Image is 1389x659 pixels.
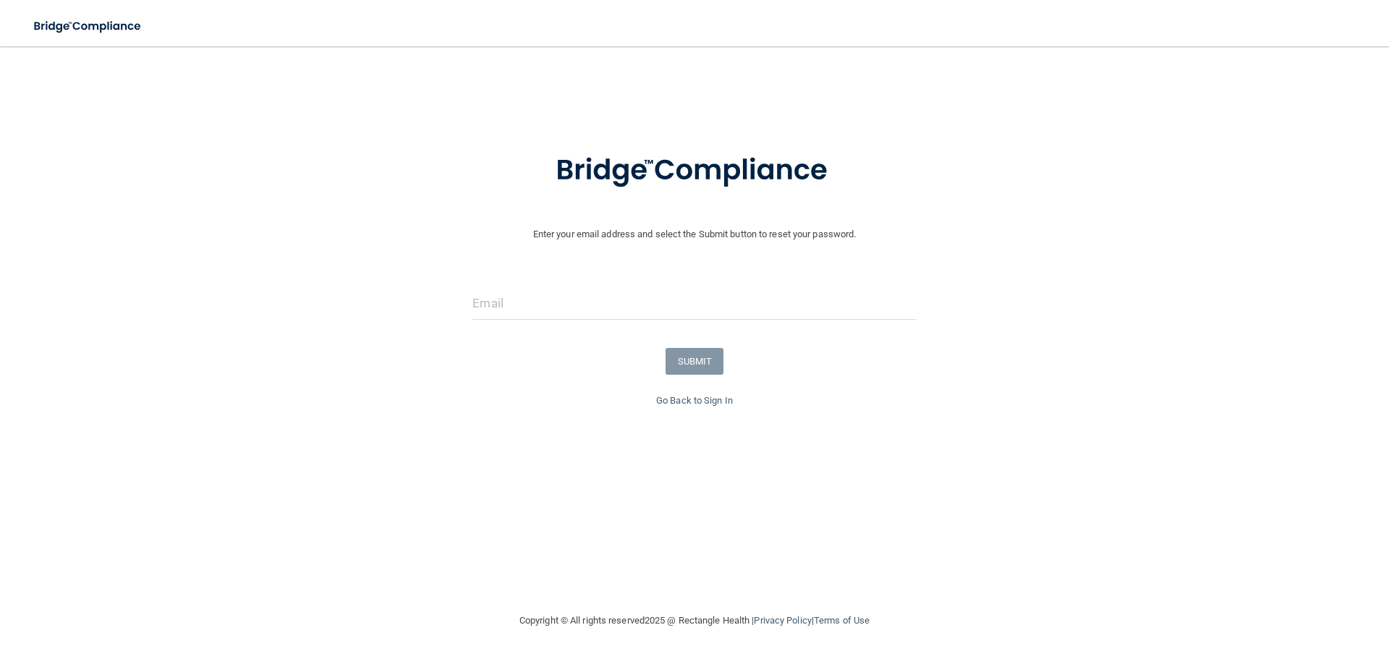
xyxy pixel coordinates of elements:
[526,133,863,208] img: bridge_compliance_login_screen.278c3ca4.svg
[754,615,811,626] a: Privacy Policy
[666,348,724,375] button: SUBMIT
[1139,556,1372,614] iframe: Drift Widget Chat Controller
[430,598,959,644] div: Copyright © All rights reserved 2025 @ Rectangle Health | |
[22,12,155,41] img: bridge_compliance_login_screen.278c3ca4.svg
[656,395,733,406] a: Go Back to Sign In
[814,615,870,626] a: Terms of Use
[472,287,916,320] input: Email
